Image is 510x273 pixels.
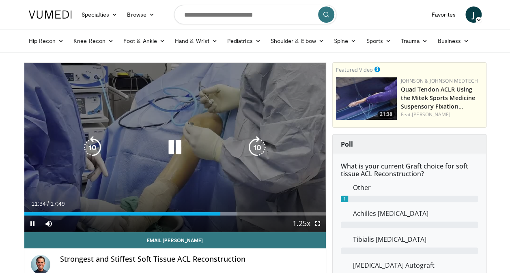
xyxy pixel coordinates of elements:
[24,215,41,232] button: Pause
[50,200,65,207] span: 17:49
[347,260,484,270] dd: [MEDICAL_DATA] Autograft
[377,111,395,118] span: 21:38
[361,33,396,49] a: Sports
[24,63,326,232] video-js: Video Player
[77,6,123,23] a: Specialties
[401,111,483,118] div: Feat.
[24,212,326,215] div: Progress Bar
[293,215,310,232] button: Playback Rate
[310,215,326,232] button: Fullscreen
[174,5,336,24] input: Search topics, interventions
[347,183,484,192] dd: Other
[266,33,329,49] a: Shoulder & Elbow
[341,140,353,149] strong: Poll
[401,77,478,84] a: Johnson & Johnson MedTech
[69,33,118,49] a: Knee Recon
[41,215,57,232] button: Mute
[47,200,49,207] span: /
[24,33,69,49] a: Hip Recon
[24,232,326,248] a: Email [PERSON_NAME]
[347,209,484,218] dd: Achilles [MEDICAL_DATA]
[336,66,373,73] small: Featured Video
[341,162,478,178] h6: What is your current Graft choice for soft tissue ACL Reconstruction?
[336,77,397,120] a: 21:38
[396,33,433,49] a: Trauma
[412,111,450,118] a: [PERSON_NAME]
[29,11,72,19] img: VuMedi Logo
[433,33,474,49] a: Business
[32,200,46,207] span: 11:34
[122,6,159,23] a: Browse
[329,33,361,49] a: Spine
[341,196,349,202] div: 1
[118,33,170,49] a: Foot & Ankle
[427,6,461,23] a: Favorites
[60,255,319,264] h4: Strongest and Stiffest Soft Tissue ACL Reconstruction
[465,6,482,23] a: J
[401,85,476,110] a: Quad Tendon ACLR Using the Mitek Sports Medicine Suspensory Fixation…
[222,33,266,49] a: Pediatrics
[170,33,222,49] a: Hand & Wrist
[336,77,397,120] img: b78fd9da-dc16-4fd1-a89d-538d899827f1.150x105_q85_crop-smart_upscale.jpg
[347,235,484,244] dd: Tibialis [MEDICAL_DATA]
